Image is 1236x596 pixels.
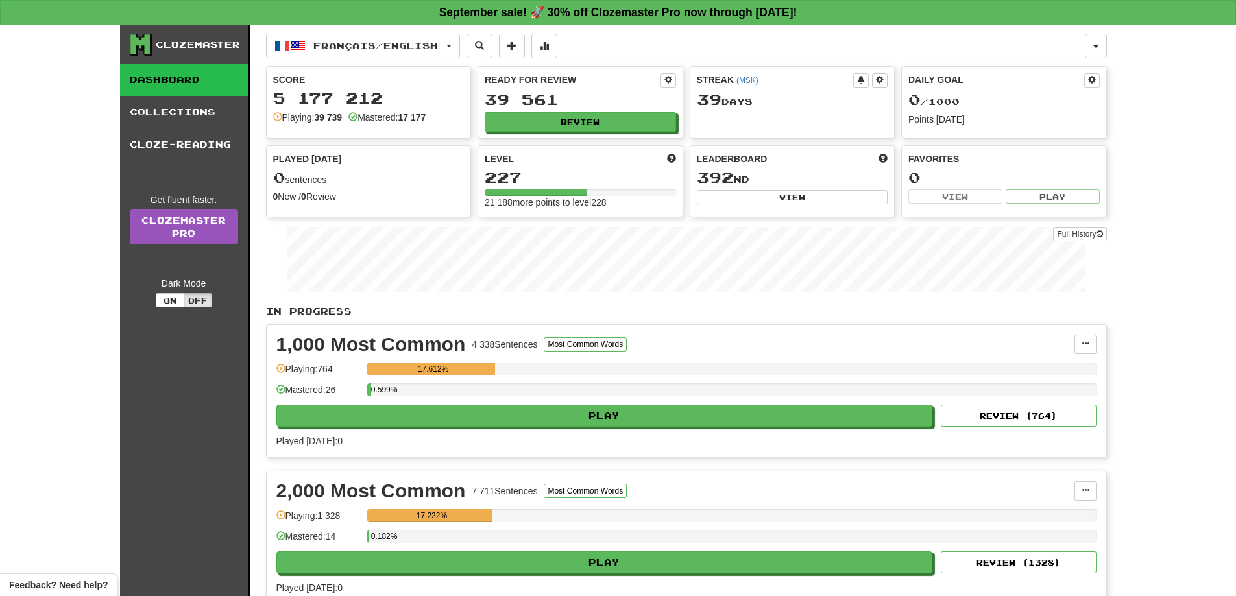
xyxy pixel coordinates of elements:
[273,190,465,203] div: New / Review
[908,96,960,107] span: / 1000
[266,34,460,58] button: Français/English
[1053,227,1106,241] button: Full History
[273,168,285,186] span: 0
[485,112,676,132] button: Review
[276,509,361,530] div: Playing: 1 328
[130,277,238,290] div: Dark Mode
[156,293,184,307] button: On
[908,169,1100,185] div: 0
[371,363,496,375] div: 17.612%
[544,484,627,498] button: Most Common Words
[156,38,240,51] div: Clozemaster
[697,190,888,204] button: View
[184,293,212,307] button: Off
[697,91,888,108] div: Day s
[273,152,342,165] span: Played [DATE]
[697,169,888,186] div: nd
[1006,189,1100,204] button: Play
[941,551,1097,573] button: Review (1328)
[908,73,1084,88] div: Daily Goal
[472,484,537,497] div: 7 711 Sentences
[908,113,1100,126] div: Points [DATE]
[130,193,238,206] div: Get fluent faster.
[908,90,921,108] span: 0
[499,34,525,58] button: Add sentence to collection
[736,76,758,85] a: (MSK)
[276,530,361,551] div: Mastered: 14
[667,152,676,165] span: Score more points to level up
[485,91,676,108] div: 39 561
[273,169,465,186] div: sentences
[467,34,492,58] button: Search sentences
[908,189,1002,204] button: View
[276,363,361,384] div: Playing: 764
[266,305,1107,318] p: In Progress
[472,338,537,351] div: 4 338 Sentences
[273,73,465,86] div: Score
[276,383,361,405] div: Mastered: 26
[273,191,278,202] strong: 0
[941,405,1097,427] button: Review (764)
[348,111,426,124] div: Mastered:
[485,73,660,86] div: Ready for Review
[120,128,248,161] a: Cloze-Reading
[130,209,238,244] a: ClozemasterPro
[9,578,108,591] span: Open feedback widget
[544,337,627,352] button: Most Common Words
[697,73,854,86] div: Streak
[908,152,1100,165] div: Favorites
[276,335,466,354] div: 1,000 Most Common
[531,34,557,58] button: More stats
[276,582,343,593] span: Played [DATE]: 0
[301,191,306,202] strong: 0
[273,90,465,106] div: 5 177 212
[120,64,248,96] a: Dashboard
[371,509,492,522] div: 17.222%
[120,96,248,128] a: Collections
[276,436,343,446] span: Played [DATE]: 0
[697,168,734,186] span: 392
[314,112,342,123] strong: 39 739
[485,152,514,165] span: Level
[697,90,721,108] span: 39
[276,481,466,501] div: 2,000 Most Common
[879,152,888,165] span: This week in points, UTC
[439,6,797,19] strong: September sale! 🚀 30% off Clozemaster Pro now through [DATE]!
[485,169,676,185] div: 227
[276,551,933,573] button: Play
[485,196,676,209] div: 21 188 more points to level 228
[313,40,438,51] span: Français / English
[398,112,426,123] strong: 17 177
[273,111,343,124] div: Playing:
[697,152,768,165] span: Leaderboard
[276,405,933,427] button: Play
